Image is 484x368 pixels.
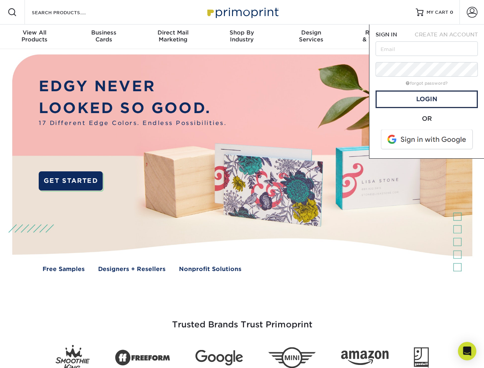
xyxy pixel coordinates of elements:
span: Business [69,29,138,36]
a: BusinessCards [69,25,138,49]
img: Primoprint [204,4,281,20]
span: 17 Different Edge Colors. Endless Possibilities. [39,119,226,128]
img: Google [195,350,243,366]
div: Marketing [138,29,207,43]
input: Email [376,41,478,56]
div: Open Intercom Messenger [458,342,476,360]
input: SEARCH PRODUCTS..... [31,8,106,17]
div: & Templates [346,29,415,43]
h3: Trusted Brands Trust Primoprint [18,301,466,339]
span: MY CART [427,9,448,16]
span: Design [277,29,346,36]
a: GET STARTED [39,171,103,191]
a: Designers + Resellers [98,265,166,274]
img: Goodwill [414,347,429,368]
span: Direct Mail [138,29,207,36]
span: Shop By [207,29,276,36]
a: Login [376,90,478,108]
a: Direct MailMarketing [138,25,207,49]
div: Industry [207,29,276,43]
span: CREATE AN ACCOUNT [415,31,478,38]
a: Resources& Templates [346,25,415,49]
span: Resources [346,29,415,36]
a: Free Samples [43,265,85,274]
span: SIGN IN [376,31,397,38]
div: Cards [69,29,138,43]
a: Nonprofit Solutions [179,265,241,274]
p: LOOKED SO GOOD. [39,97,226,119]
iframe: Google Customer Reviews [2,345,65,365]
a: Shop ByIndustry [207,25,276,49]
img: Amazon [341,351,389,365]
div: OR [376,114,478,123]
p: EDGY NEVER [39,76,226,97]
div: Services [277,29,346,43]
a: forgot password? [406,81,448,86]
a: DesignServices [277,25,346,49]
span: 0 [450,10,453,15]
